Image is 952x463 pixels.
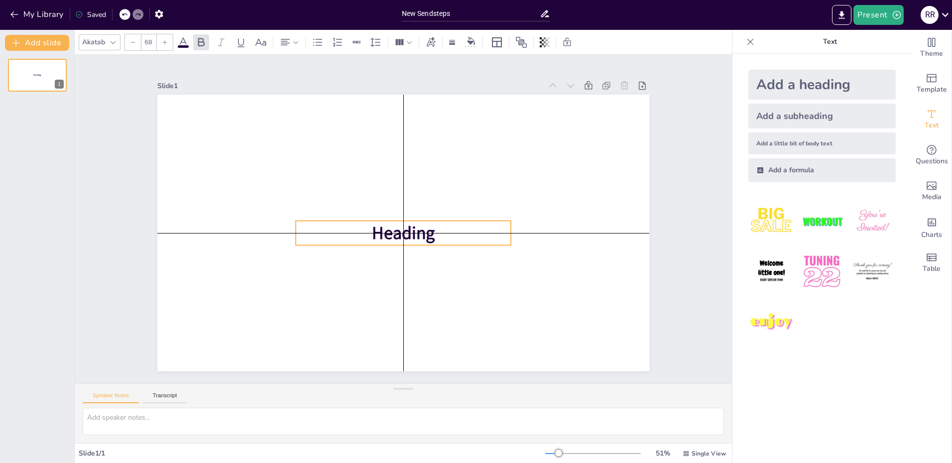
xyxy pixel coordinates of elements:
span: Table [923,263,941,274]
span: Single View [692,450,726,458]
div: 1 [8,59,67,92]
div: R R [921,6,939,24]
img: 4.jpeg [748,248,795,295]
button: My Library [7,6,68,22]
span: Media [922,192,942,203]
div: Column Count [392,34,415,50]
div: Add a table [912,245,952,281]
div: Saved [75,10,106,19]
div: Add text boxes [912,102,952,137]
img: 6.jpeg [849,248,896,295]
div: Add images, graphics, shapes or video [912,173,952,209]
div: 51 % [651,449,675,458]
div: Border settings [447,34,458,50]
span: Theme [920,48,943,59]
div: Layout [489,34,505,50]
button: Export to PowerPoint [832,5,851,25]
div: Add a formula [748,158,896,182]
div: Add a subheading [748,104,896,128]
div: Text effects [423,34,438,50]
button: R R [921,5,939,25]
input: Insert title [402,6,540,21]
div: Add ready made slides [912,66,952,102]
span: Text [925,120,939,131]
button: Speaker Notes [83,392,139,403]
img: 2.jpeg [799,198,845,244]
div: Add a little bit of body text [748,132,896,154]
div: Get real-time input from your audience [912,137,952,173]
button: Present [853,5,903,25]
p: Text [758,30,902,54]
span: Template [917,84,947,95]
div: Slide 1 / 1 [79,449,545,458]
div: 1 [55,80,64,89]
img: 3.jpeg [849,198,896,244]
span: Charts [921,230,942,240]
div: Akatab [80,35,107,49]
img: 1.jpeg [748,198,795,244]
span: Position [515,36,527,48]
div: Add a heading [748,70,896,100]
span: Questions [916,156,948,167]
div: Change the overall theme [912,30,952,66]
img: 7.jpeg [748,299,795,346]
span: Heading [33,74,41,77]
div: Slide 1 [157,81,542,91]
button: Add slide [5,35,69,51]
span: Heading [372,221,435,245]
div: Background color [464,37,478,47]
div: Add charts and graphs [912,209,952,245]
button: Transcript [143,392,187,403]
img: 5.jpeg [799,248,845,295]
